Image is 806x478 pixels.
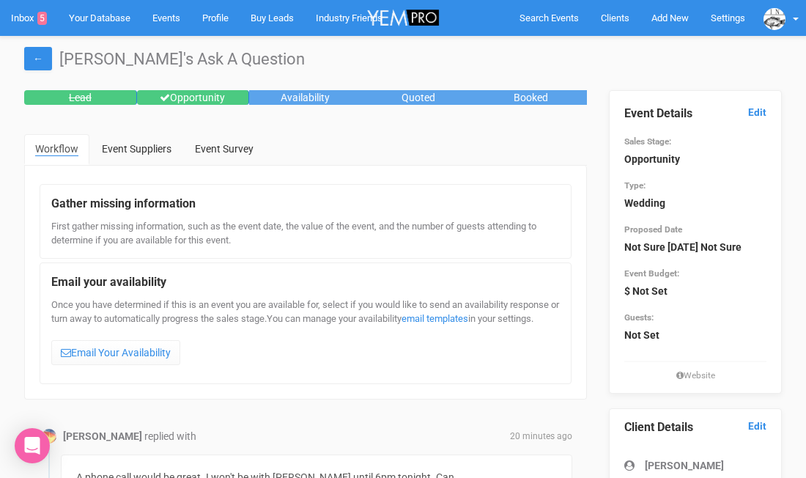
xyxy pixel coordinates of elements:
[624,241,742,253] strong: Not Sure [DATE] Not Sure
[748,106,766,119] a: Edit
[37,12,47,25] span: 5
[624,285,668,297] strong: $ Not Set
[24,47,52,70] a: ←
[624,329,659,341] strong: Not Set
[624,153,680,165] strong: Opportunity
[51,340,180,365] a: Email Your Availability
[137,90,250,105] div: Opportunity
[249,90,362,105] div: Availability
[624,197,665,209] strong: Wedding
[184,134,265,163] a: Event Survey
[91,134,182,163] a: Event Suppliers
[601,12,629,23] span: Clients
[624,312,654,323] small: Guests:
[624,180,646,191] small: Type:
[51,220,560,247] div: First gather missing information, such as the event date, the value of the event, and the number ...
[24,51,782,68] h1: [PERSON_NAME]'s Ask A Question
[51,196,560,213] legend: Gather missing information
[402,313,468,324] a: email templates
[651,12,689,23] span: Add New
[24,134,89,165] a: Workflow
[267,313,533,324] span: You can manage your availability in your settings.
[520,12,579,23] span: Search Events
[51,298,560,372] div: Once you have determined if this is an event you are available for, select if you would like to s...
[362,90,475,105] div: Quoted
[624,268,679,279] small: Event Budget:
[15,428,50,463] div: Open Intercom Messenger
[624,136,671,147] small: Sales Stage:
[510,430,572,443] span: 20 minutes ago
[474,90,587,105] div: Booked
[24,90,137,105] div: Lead
[624,224,682,235] small: Proposed Date
[748,419,766,433] a: Edit
[764,8,785,30] img: data
[63,430,142,442] strong: [PERSON_NAME]
[645,460,724,471] strong: [PERSON_NAME]
[51,274,560,291] legend: Email your availability
[624,419,766,436] legend: Client Details
[624,106,766,122] legend: Event Details
[624,369,766,382] small: Website
[144,430,196,442] span: replied with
